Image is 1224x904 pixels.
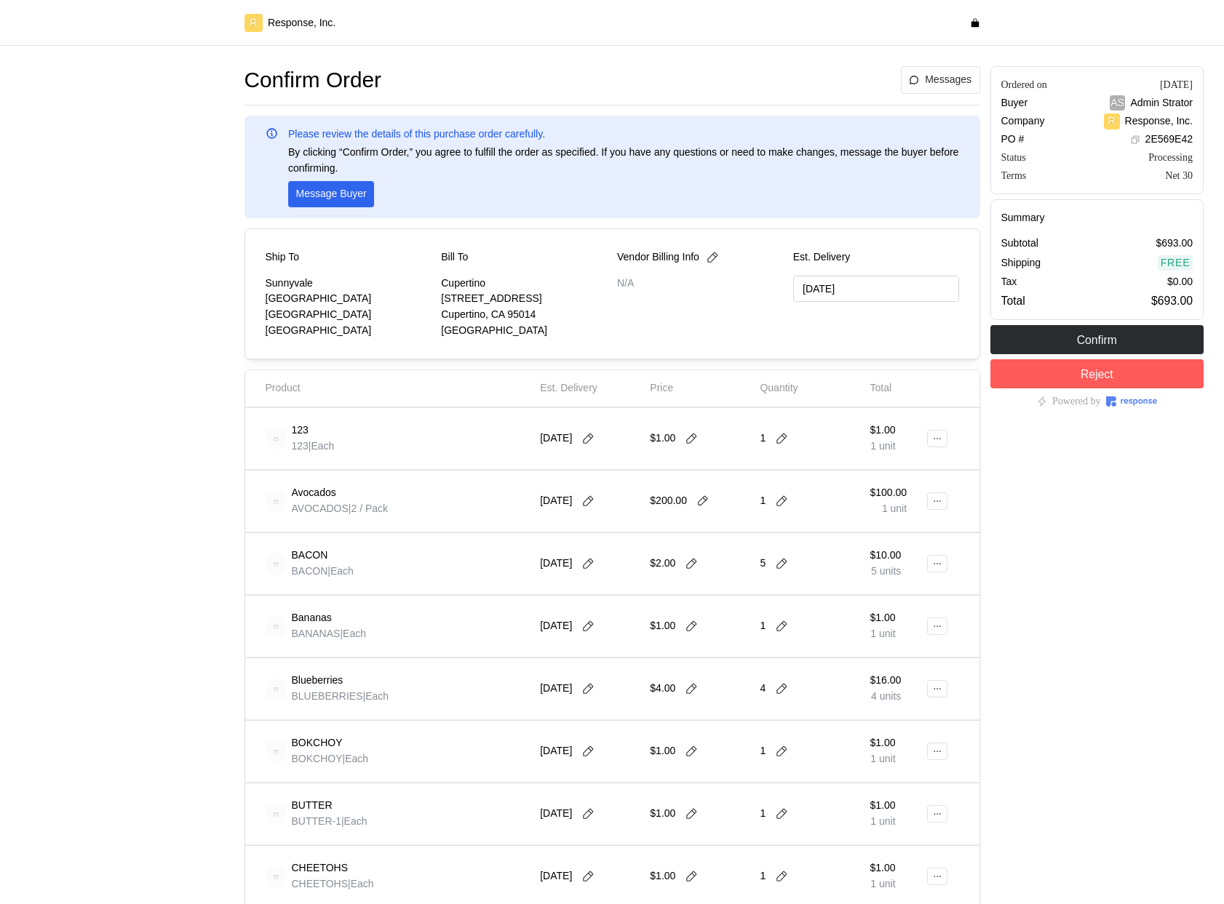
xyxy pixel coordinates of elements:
p: CHEETOHS [292,860,349,876]
button: Reject [990,359,1204,388]
span: | Each [341,815,367,827]
span: BUTTER-1 [292,815,341,827]
p: N/A [617,276,783,292]
p: $1.00 [650,868,675,884]
p: [DATE] [540,743,572,759]
button: Confirm [990,325,1204,354]
p: Message Buyer [296,186,367,202]
p: Avocados [292,485,336,501]
span: 123 [292,440,309,452]
p: [DATE] [540,556,572,572]
p: 1 unit [870,439,896,455]
p: [GEOGRAPHIC_DATA] [266,291,432,307]
img: Response Logo [1106,396,1157,407]
p: Company [1001,113,1045,129]
p: 1 [760,868,766,884]
img: svg%3e [266,553,287,575]
p: Ship To [266,249,299,265]
span: | Each [343,753,369,764]
p: 1 unit [870,814,896,830]
span: BLUEBERRIES [292,690,363,702]
button: Messages [901,66,980,94]
img: svg%3e [266,866,287,887]
p: By clicking “Confirm Order,” you agree to fulfill the order as specified. If you have any questio... [288,145,959,176]
p: $1.00 [650,743,675,759]
p: Buyer [1001,95,1028,111]
p: Est. Delivery [540,380,597,396]
span: | Each [363,690,389,702]
h1: Confirm Order [245,66,381,95]
p: Cupertino, CA 95014 [441,307,607,323]
img: svg%3e [266,428,287,449]
div: Ordered on [1001,77,1047,92]
div: Processing [1148,150,1193,165]
span: | Each [348,878,374,889]
p: Free [1161,255,1191,271]
span: | Each [340,628,366,639]
img: svg%3e [266,491,287,512]
p: Bananas [292,610,332,626]
img: svg%3e [266,741,287,762]
p: [STREET_ADDRESS] [441,291,607,307]
button: Message Buyer [288,181,374,207]
div: [DATE] [1160,77,1193,92]
p: 1 [760,618,766,634]
p: Reject [1081,365,1113,383]
p: 1 unit [870,501,907,517]
p: Quantity [760,380,798,396]
p: Total [1001,292,1025,310]
span: | 2 / Pack [349,503,388,514]
p: Messages [925,72,971,88]
p: $0.00 [1167,274,1193,290]
span: | Each [309,440,335,452]
p: 1 [760,493,766,509]
p: Confirm [1077,331,1117,349]
p: Blueberries [292,673,343,689]
div: Terms [1001,168,1027,183]
p: 5 units [870,564,902,580]
p: Sunnyvale [266,276,432,292]
img: svg%3e [266,616,287,637]
p: $4.00 [650,681,675,697]
p: [DATE] [540,868,572,884]
p: Please review the details of this purchase order carefully. [288,127,545,143]
p: Total [870,380,892,396]
p: 1 unit [870,751,896,767]
p: $1.00 [650,806,675,822]
p: 4 units [870,689,902,705]
p: [DATE] [540,618,572,634]
h5: Summary [1001,210,1193,225]
p: $1.00 [650,618,675,634]
span: BANANAS [292,628,341,639]
p: $693.00 [1151,292,1193,310]
p: [DATE] [540,681,572,697]
p: $1.00 [870,423,896,439]
p: Product [266,380,301,396]
div: Status [1001,150,1026,165]
img: svg%3e [266,679,287,700]
p: $693.00 [1156,236,1193,252]
p: Vendor Billing Info [617,249,699,265]
p: $2.00 [650,556,675,572]
p: Price [650,380,673,396]
p: R [250,15,257,31]
p: $1.00 [870,860,896,876]
div: Net 30 [1165,168,1193,183]
p: Response, Inc. [268,15,335,31]
p: $200.00 [650,493,687,509]
p: 1 [760,743,766,759]
p: [GEOGRAPHIC_DATA] [441,323,607,339]
p: $1.00 [870,610,896,626]
input: MM/DD/YYYY [793,276,959,303]
p: PO # [1001,132,1025,148]
span: | Each [327,565,354,577]
p: BACON [292,548,328,564]
p: Est. Delivery [793,249,959,265]
p: 5 [760,556,766,572]
p: BOKCHOY [292,735,343,751]
p: R [1108,113,1116,129]
p: Shipping [1001,255,1041,271]
p: 4 [760,681,766,697]
p: 1 [760,806,766,822]
p: [DATE] [540,431,572,447]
